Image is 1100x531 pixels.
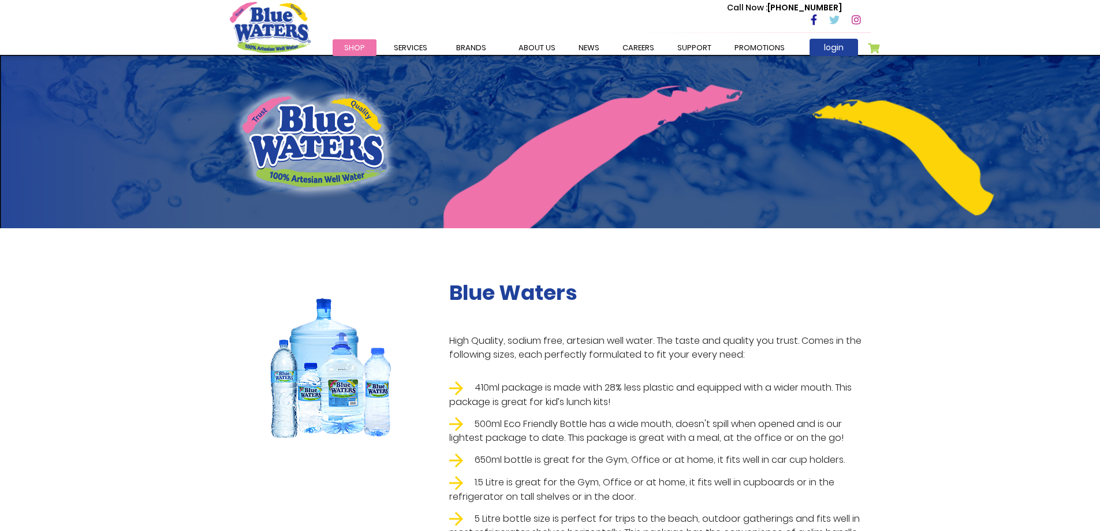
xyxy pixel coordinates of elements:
span: Brands [456,42,486,53]
li: 650ml bottle is great for the Gym, Office or at home, it fits well in car cup holders. [449,453,871,467]
p: [PHONE_NUMBER] [727,2,842,14]
a: News [567,39,611,56]
span: Services [394,42,427,53]
a: login [810,39,858,56]
a: store logo [230,2,311,53]
li: 410ml package is made with 28% less plastic and equipped with a wider mouth. This package is grea... [449,381,871,409]
span: Shop [344,42,365,53]
a: about us [507,39,567,56]
h2: Blue Waters [449,280,871,305]
a: Promotions [723,39,796,56]
span: Call Now : [727,2,767,13]
li: 1.5 Litre is great for the Gym, Office or at home, it fits well in cupboards or in the refrigerat... [449,476,871,504]
li: 500ml Eco Friendly Bottle has a wide mouth, doesn't spill when opened and is our lightest package... [449,417,871,445]
p: High Quality, sodium free, artesian well water. The taste and quality you trust. Comes in the fol... [449,334,871,362]
a: support [666,39,723,56]
a: careers [611,39,666,56]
